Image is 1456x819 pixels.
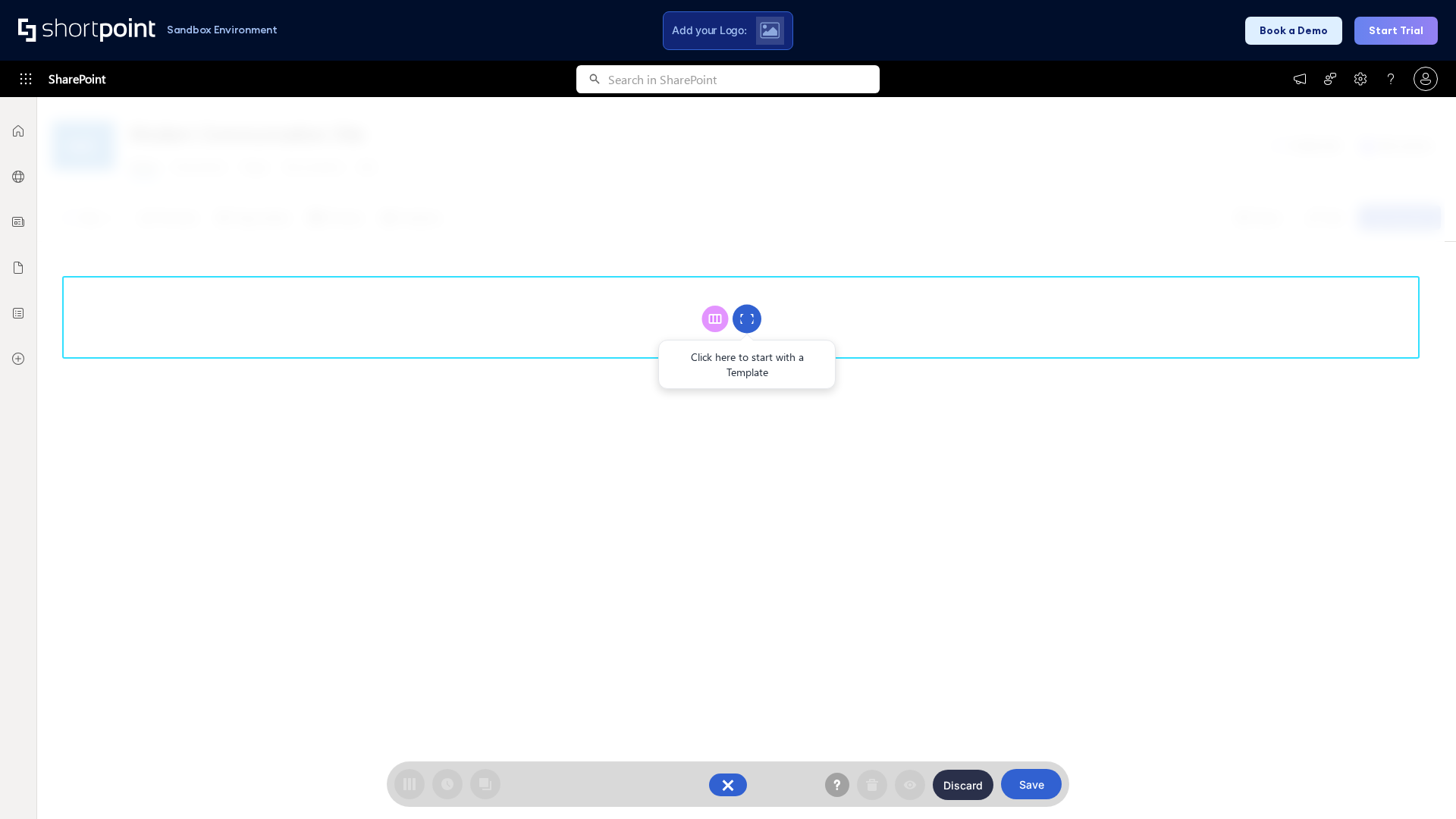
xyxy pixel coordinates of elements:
[1380,746,1456,819] iframe: Chat Widget
[167,26,278,34] h1: Sandbox Environment
[760,22,780,39] img: Upload logo
[1354,17,1438,45] button: Start Trial
[608,65,880,93] input: Search in SharePoint
[1245,17,1342,45] button: Book a Demo
[933,770,993,800] button: Discard
[672,24,746,37] span: Add your Logo:
[1001,769,1062,799] button: Save
[49,61,105,97] span: SharePoint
